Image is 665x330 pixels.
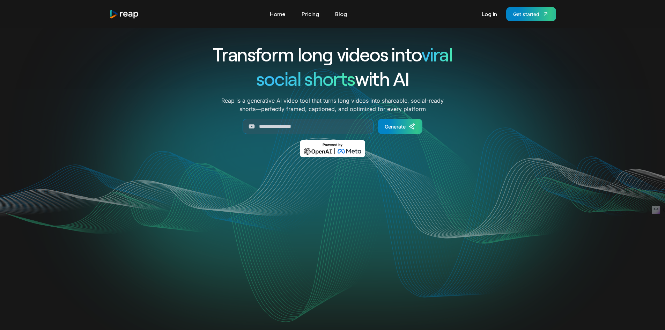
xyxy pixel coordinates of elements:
[513,10,539,18] div: Get started
[187,42,478,66] h1: Transform long videos into
[332,8,350,20] a: Blog
[421,43,452,65] span: viral
[256,67,355,90] span: social shorts
[109,9,139,19] a: home
[266,8,289,20] a: Home
[192,167,473,308] video: Your browser does not support the video tag.
[298,8,323,20] a: Pricing
[385,123,406,130] div: Generate
[109,9,139,19] img: reap logo
[378,119,422,134] a: Generate
[300,140,365,157] img: Powered by OpenAI & Meta
[187,119,478,134] form: Generate Form
[221,96,444,113] p: Reap is a generative AI video tool that turns long videos into shareable, social-ready shorts—per...
[187,66,478,91] h1: with AI
[478,8,501,20] a: Log in
[506,7,556,21] a: Get started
